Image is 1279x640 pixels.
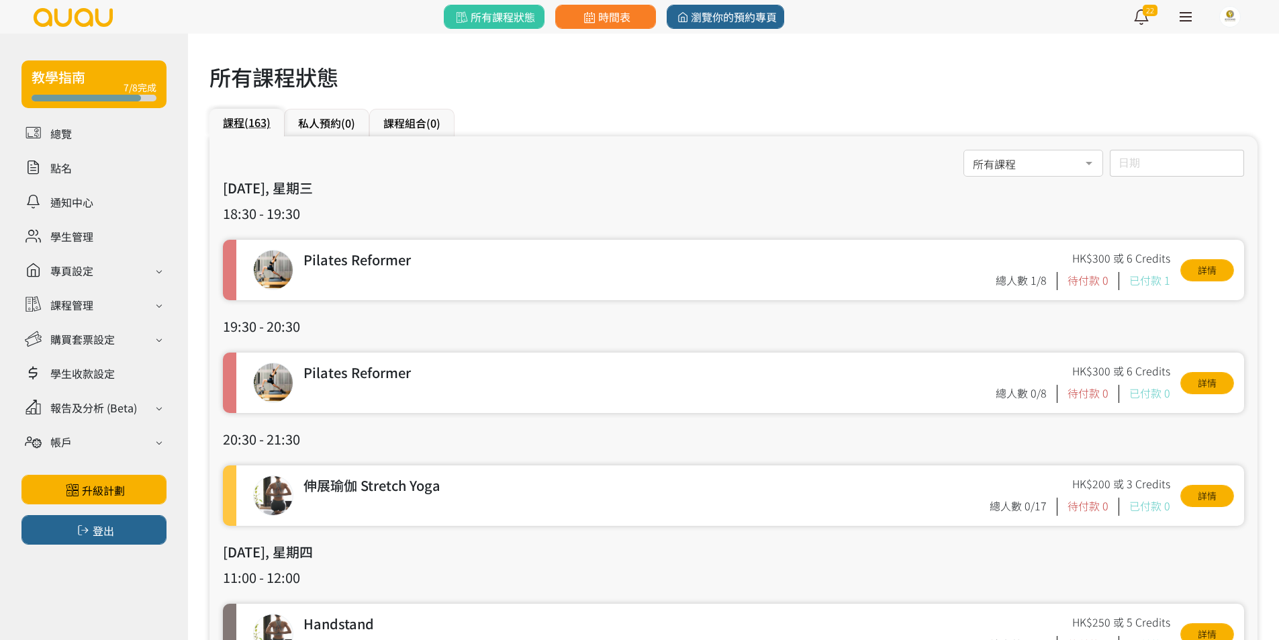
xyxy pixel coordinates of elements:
[674,9,777,25] span: 瀏覽你的預約專頁
[1180,372,1234,394] a: 詳情
[996,385,1057,403] div: 總人數 0/8
[223,567,1244,588] h3: 11:00 - 12:00
[1129,385,1170,403] div: 已付款 0
[32,8,114,27] img: logo.svg
[1068,498,1119,516] div: 待付款 0
[50,434,72,450] div: 帳戶
[50,400,137,416] div: 報告及分析 (Beta)
[244,114,271,130] span: (163)
[1143,5,1157,16] span: 22
[444,5,544,29] a: 所有課程狀態
[50,331,115,347] div: 購買套票設定
[303,475,986,498] div: 伸展瑜伽 Stretch Yoga
[303,250,992,272] div: Pilates Reformer
[21,515,167,545] button: 登出
[1129,272,1170,290] div: 已付款 1
[209,60,1258,93] h1: 所有課程狀態
[667,5,784,29] a: 瀏覽你的預約專頁
[1180,259,1234,281] a: 詳情
[223,178,1244,198] h3: [DATE], 星期三
[1072,363,1170,385] div: HK$300 或 6 Credits
[453,9,534,25] span: 所有課程狀態
[223,542,1244,562] h3: [DATE], 星期四
[581,9,630,25] span: 時間表
[996,272,1057,290] div: 總人數 1/8
[303,363,992,385] div: Pilates Reformer
[1072,614,1170,636] div: HK$250 或 5 Credits
[50,263,93,279] div: 專頁設定
[303,614,986,636] div: Handstand
[223,316,1244,336] h3: 19:30 - 20:30
[1072,250,1170,272] div: HK$300 或 6 Credits
[50,297,93,313] div: 課程管理
[298,115,355,131] a: 私人預約(0)
[341,115,355,131] span: (0)
[21,475,167,504] a: 升級計劃
[1110,150,1244,177] input: 日期
[1068,385,1119,403] div: 待付款 0
[223,114,271,130] a: 課程(163)
[990,498,1057,516] div: 總人數 0/17
[1180,485,1234,507] a: 詳情
[973,154,1094,171] span: 所有課程
[1129,498,1170,516] div: 已付款 0
[1072,475,1170,498] div: HK$200 或 3 Credits
[426,115,440,131] span: (0)
[223,203,1244,224] h3: 18:30 - 19:30
[223,429,1244,449] h3: 20:30 - 21:30
[1068,272,1119,290] div: 待付款 0
[555,5,656,29] a: 時間表
[383,115,440,131] a: 課程組合(0)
